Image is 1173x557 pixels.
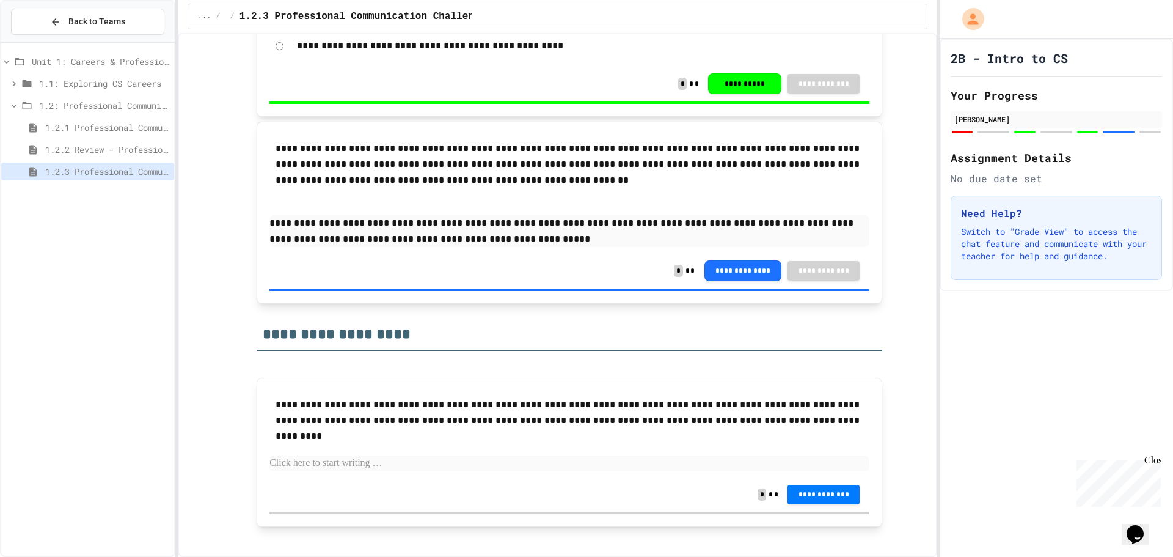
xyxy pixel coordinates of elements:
[1072,455,1161,507] iframe: chat widget
[45,143,169,156] span: 1.2.2 Review - Professional Communication
[230,12,235,21] span: /
[951,87,1162,104] h2: Your Progress
[5,5,84,78] div: Chat with us now!Close
[951,50,1068,67] h1: 2B - Intro to CS
[68,15,125,28] span: Back to Teams
[1122,508,1161,545] iframe: chat widget
[954,114,1158,125] div: [PERSON_NAME]
[39,77,169,90] span: 1.1: Exploring CS Careers
[216,12,220,21] span: /
[951,149,1162,166] h2: Assignment Details
[961,226,1152,262] p: Switch to "Grade View" to access the chat feature and communicate with your teacher for help and ...
[239,9,486,24] span: 1.2.3 Professional Communication Challenge
[11,9,164,35] button: Back to Teams
[45,121,169,134] span: 1.2.1 Professional Communication
[951,171,1162,186] div: No due date set
[961,206,1152,221] h3: Need Help?
[32,55,169,68] span: Unit 1: Careers & Professionalism
[949,5,987,33] div: My Account
[39,99,169,112] span: 1.2: Professional Communication
[198,12,211,21] span: ...
[45,165,169,178] span: 1.2.3 Professional Communication Challenge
